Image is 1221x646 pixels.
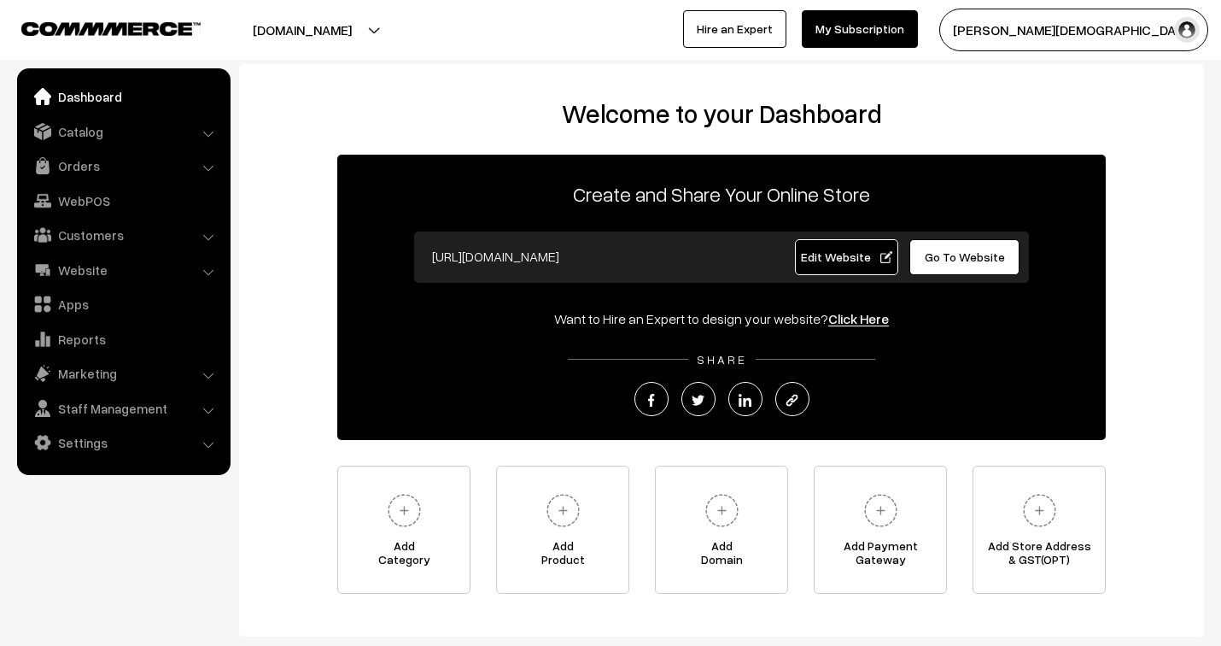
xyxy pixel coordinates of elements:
img: plus.svg [540,487,587,534]
a: Staff Management [21,393,225,424]
button: [DOMAIN_NAME] [193,9,412,51]
span: Add Store Address & GST(OPT) [973,539,1105,573]
a: Website [21,255,225,285]
a: AddCategory [337,466,470,594]
a: Catalog [21,116,225,147]
h2: Welcome to your Dashboard [256,98,1187,129]
span: Go To Website [925,250,1005,264]
a: Edit Website [795,239,899,275]
a: Customers [21,220,225,250]
a: Settings [21,427,225,458]
a: Marketing [21,358,225,389]
img: COMMMERCE [21,22,201,35]
a: Click Here [828,310,889,327]
a: Go To Website [909,239,1019,275]
div: Want to Hire an Expert to design your website? [337,308,1106,329]
span: Edit Website [801,250,892,264]
a: Add PaymentGateway [814,466,947,594]
img: plus.svg [857,487,904,534]
a: WebPOS [21,185,225,216]
a: Hire an Expert [683,10,786,48]
button: [PERSON_NAME][DEMOGRAPHIC_DATA] [939,9,1208,51]
a: COMMMERCE [21,17,171,38]
img: user [1174,17,1200,43]
span: Add Category [338,539,470,573]
span: Add Payment Gateway [815,539,946,573]
span: Add Product [497,539,628,573]
a: Reports [21,324,225,355]
span: Add Domain [656,539,787,573]
img: plus.svg [381,487,428,534]
a: Add Store Address& GST(OPT) [973,466,1106,594]
a: AddProduct [496,466,629,594]
p: Create and Share Your Online Store [337,179,1106,209]
a: Apps [21,289,225,320]
a: My Subscription [802,10,918,48]
span: SHARE [688,352,756,367]
a: Orders [21,150,225,181]
img: plus.svg [1016,487,1063,534]
a: Dashboard [21,81,225,112]
a: AddDomain [655,466,788,594]
img: plus.svg [698,487,745,534]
